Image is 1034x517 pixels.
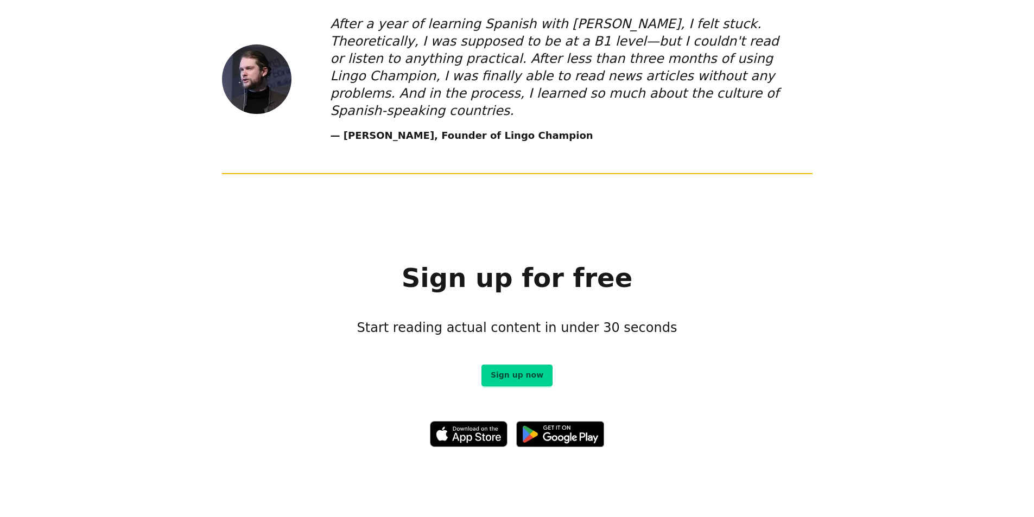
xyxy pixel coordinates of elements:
img: Meelis Ojasild [222,44,291,114]
img: Get it on Google Play [516,421,604,447]
h3: Start reading actual content in under 30 seconds [357,319,677,336]
h1: Sign up for free [402,265,632,291]
blockquote: After a year of learning Spanish with [PERSON_NAME], I felt stuck. Theoretically, I was supposed ... [331,15,791,119]
p: — [PERSON_NAME], Founder of Lingo Champion [331,128,791,143]
a: Sign up now [481,365,553,386]
img: Download on the App Store [430,421,508,447]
